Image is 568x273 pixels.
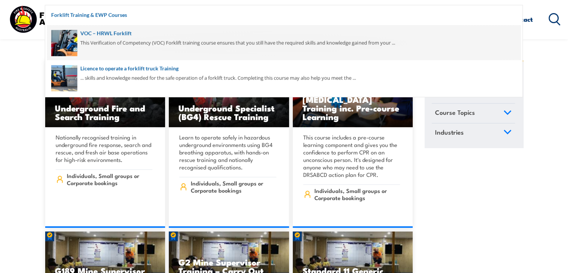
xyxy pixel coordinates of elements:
span: Individuals, Small groups or Corporate bookings [191,180,276,194]
span: Industries [435,127,464,137]
h3: Underground Specialist (BG4) Rescue Training [179,104,279,121]
a: Licence to operate a forklift truck Training [51,64,516,73]
h3: Underground Fire and Search Training [55,104,156,121]
span: Individuals, Small groups or Corporate bookings [67,172,152,186]
a: Course Topics [432,104,515,123]
h3: Provide [MEDICAL_DATA] Training inc. Pre-course Learning [302,86,403,121]
p: Nationally recognised training in underground fire response, search and rescue, and fresh air bas... [56,134,153,163]
span: Course Topics [435,107,475,117]
p: This course includes a pre-course learning component and gives you the confidence to perform CPR ... [303,134,400,178]
p: Learn to operate safely in hazardous underground environments using BG4 breathing apparatus, with... [179,134,276,171]
a: VOC – HRWL Forklift [51,29,516,37]
span: Individuals, Small groups or Corporate bookings [314,187,400,201]
a: Industries [432,123,515,143]
a: Forklift Training & EWP Courses [51,11,516,19]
